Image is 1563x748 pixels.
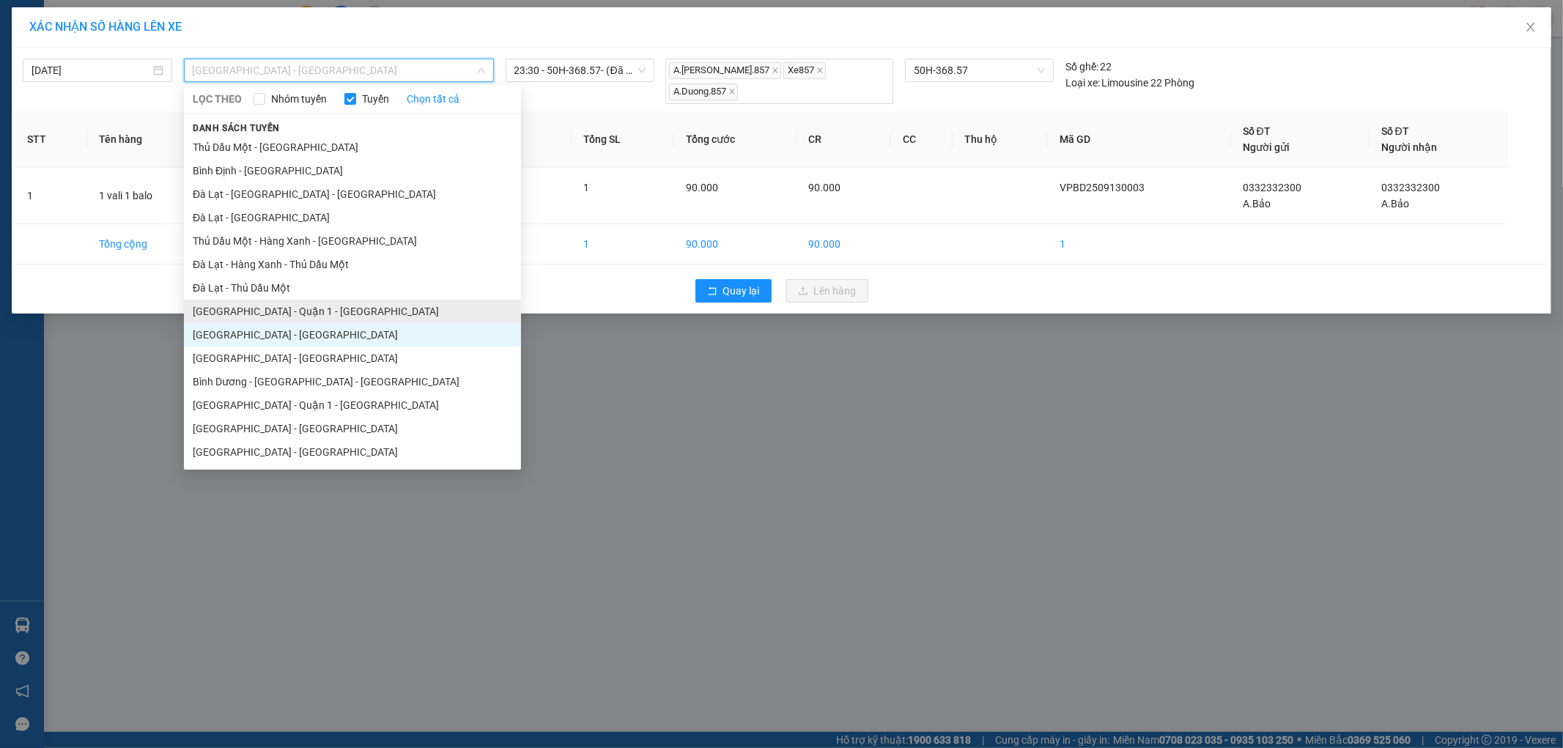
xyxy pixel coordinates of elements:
[1065,75,1195,91] div: Limousine 22 Phòng
[1525,21,1537,33] span: close
[707,286,717,297] span: rollback
[1381,198,1409,210] span: A.Bảo
[914,59,1044,81] span: 50H-368.57
[12,48,115,65] div: A.Bảo
[1243,182,1301,193] span: 0332332300
[891,111,953,168] th: CC
[184,159,521,182] li: Bình Định - [GEOGRAPHIC_DATA]
[1510,7,1551,48] button: Close
[184,182,521,206] li: Đà Lạt - [GEOGRAPHIC_DATA] - [GEOGRAPHIC_DATA]
[125,12,160,28] span: Nhận:
[184,136,521,159] li: Thủ Dầu Một - [GEOGRAPHIC_DATA]
[583,182,589,193] span: 1
[477,66,486,75] span: down
[1060,182,1145,193] span: VPBD2509130003
[772,67,779,74] span: close
[184,122,289,135] span: Danh sách tuyến
[1065,59,1098,75] span: Số ghế:
[1381,125,1409,137] span: Số ĐT
[193,59,485,81] span: Sài Gòn - Đà Lạt
[265,91,333,107] span: Nhóm tuyến
[184,206,521,229] li: Đà Lạt - [GEOGRAPHIC_DATA]
[783,62,826,79] span: Xe857
[1381,182,1440,193] span: 0332332300
[15,111,87,168] th: STT
[1381,141,1437,153] span: Người nhận
[356,91,395,107] span: Tuyến
[572,111,674,168] th: Tổng SL
[184,323,521,347] li: [GEOGRAPHIC_DATA] - [GEOGRAPHIC_DATA]
[87,224,217,264] td: Tổng cộng
[786,279,868,303] button: uploadLên hàng
[184,300,521,323] li: [GEOGRAPHIC_DATA] - Quận 1 - [GEOGRAPHIC_DATA]
[125,12,274,45] div: [GEOGRAPHIC_DATA]
[193,91,242,107] span: LỌC THEO
[184,440,521,464] li: [GEOGRAPHIC_DATA] - [GEOGRAPHIC_DATA]
[809,182,841,193] span: 90.000
[184,253,521,276] li: Đà Lạt - Hàng Xanh - Thủ Dầu Một
[407,91,459,107] a: Chọn tất cả
[669,84,738,100] span: A.Duong.857
[184,229,521,253] li: Thủ Dầu Một - Hàng Xanh - [GEOGRAPHIC_DATA]
[12,65,115,86] div: 0332332300
[514,59,646,81] span: 23:30 - 50H-368.57 - (Đã hủy)
[1065,59,1112,75] div: 22
[15,168,87,224] td: 1
[184,370,521,393] li: Bình Dương - [GEOGRAPHIC_DATA] - [GEOGRAPHIC_DATA]
[669,62,781,79] span: A.[PERSON_NAME].857
[473,111,572,168] th: Ghi chú
[1048,111,1231,168] th: Mã GD
[572,224,674,264] td: 1
[12,14,35,29] span: Gửi:
[29,20,182,34] span: XÁC NHẬN SỐ HÀNG LÊN XE
[11,96,34,111] span: CR :
[87,168,217,224] td: 1 vali 1 balo
[125,63,274,84] div: 0332332300
[674,111,797,168] th: Tổng cước
[674,224,797,264] td: 90.000
[184,417,521,440] li: [GEOGRAPHIC_DATA] - [GEOGRAPHIC_DATA]
[184,276,521,300] li: Đà Lạt - Thủ Dầu Một
[686,182,718,193] span: 90.000
[816,67,824,74] span: close
[184,347,521,370] li: [GEOGRAPHIC_DATA] - [GEOGRAPHIC_DATA]
[1243,198,1271,210] span: A.Bảo
[728,88,736,95] span: close
[1243,141,1290,153] span: Người gửi
[723,283,760,299] span: Quay lại
[953,111,1048,168] th: Thu hộ
[11,95,117,112] div: 90.000
[1048,224,1231,264] td: 1
[1243,125,1271,137] span: Số ĐT
[1065,75,1100,91] span: Loại xe:
[32,62,150,78] input: 13/09/2025
[797,224,891,264] td: 90.000
[125,45,274,63] div: A.Bảo
[184,393,521,417] li: [GEOGRAPHIC_DATA] - Quận 1 - [GEOGRAPHIC_DATA]
[695,279,772,303] button: rollbackQuay lại
[797,111,891,168] th: CR
[87,111,217,168] th: Tên hàng
[12,12,115,48] div: VP Bình Dương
